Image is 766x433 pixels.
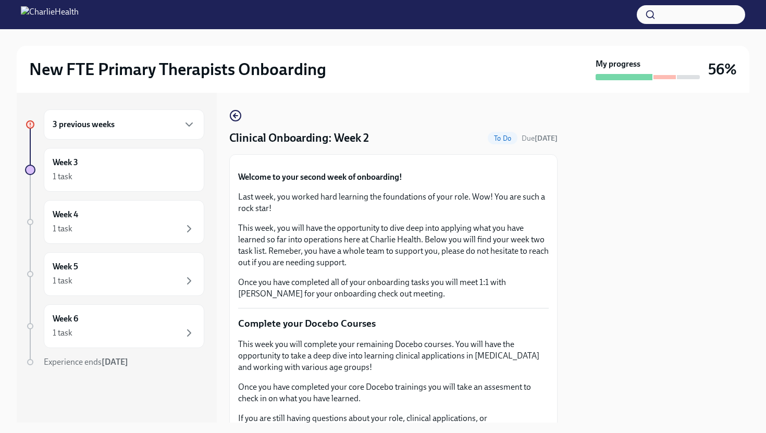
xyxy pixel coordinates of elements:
[29,59,326,80] h2: New FTE Primary Therapists Onboarding
[53,171,72,182] div: 1 task
[229,130,369,146] h4: Clinical Onboarding: Week 2
[102,357,128,367] strong: [DATE]
[522,134,558,143] span: Due
[53,275,72,287] div: 1 task
[238,222,549,268] p: This week, you will have the opportunity to dive deep into applying what you have learned so far ...
[708,60,737,79] h3: 56%
[53,209,78,220] h6: Week 4
[238,317,549,330] p: Complete your Docebo Courses
[53,261,78,273] h6: Week 5
[522,133,558,143] span: August 30th, 2025 07:00
[44,357,128,367] span: Experience ends
[53,119,115,130] h6: 3 previous weeks
[25,252,204,296] a: Week 51 task
[488,134,517,142] span: To Do
[53,327,72,339] div: 1 task
[53,157,78,168] h6: Week 3
[238,381,549,404] p: Once you have completed your core Docebo trainings you will take an assesment to check in on what...
[25,304,204,348] a: Week 61 task
[238,339,549,373] p: This week you will complete your remaining Docebo courses. You will have the opportunity to take ...
[238,277,549,300] p: Once you have completed all of your onboarding tasks you will meet 1:1 with [PERSON_NAME] for you...
[238,191,549,214] p: Last week, you worked hard learning the foundations of your role. Wow! You are such a rock star!
[596,58,640,70] strong: My progress
[44,109,204,140] div: 3 previous weeks
[53,313,78,325] h6: Week 6
[238,172,402,182] strong: Welcome to your second week of onboarding!
[25,148,204,192] a: Week 31 task
[21,6,79,23] img: CharlieHealth
[53,223,72,234] div: 1 task
[25,200,204,244] a: Week 41 task
[535,134,558,143] strong: [DATE]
